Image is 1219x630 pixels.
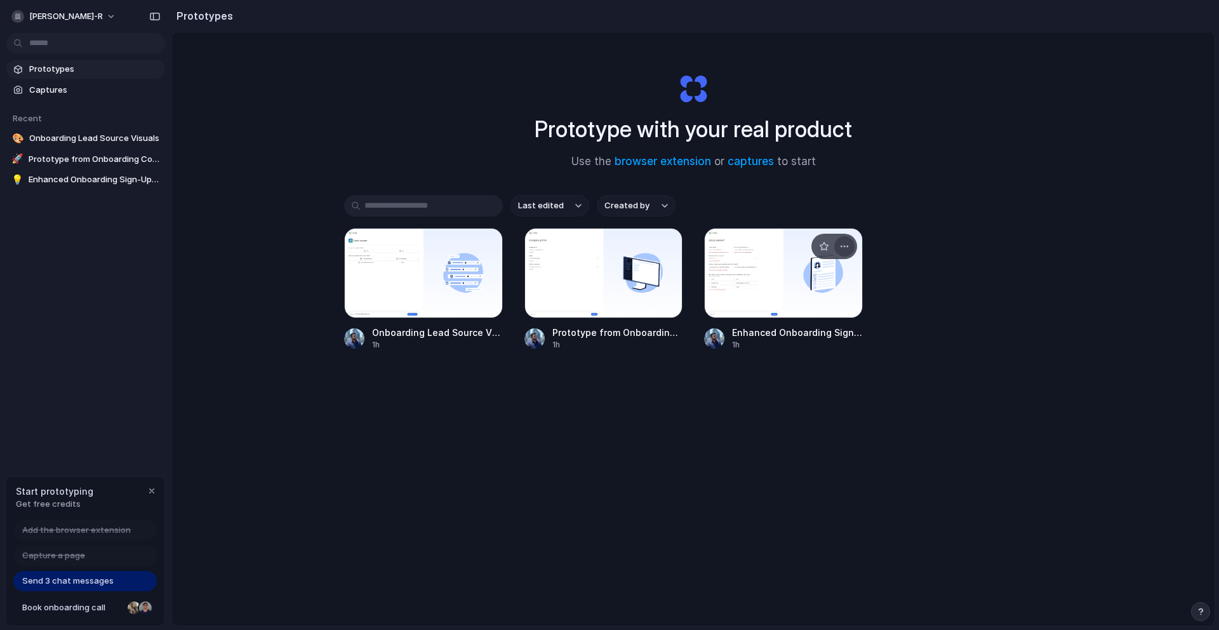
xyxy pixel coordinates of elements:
a: Prototypes [6,60,165,79]
div: Christian Iacullo [138,600,153,615]
span: Onboarding Lead Source Visuals [372,326,503,339]
span: Send 3 chat messages [22,575,114,587]
a: Onboarding Lead Source VisualsOnboarding Lead Source Visuals1h [344,228,503,351]
span: Get free credits [16,498,93,511]
div: 1h [552,339,683,351]
span: Prototype from Onboarding Company Profile [552,326,683,339]
a: 🚀Prototype from Onboarding Company Profile [6,150,165,169]
span: Recent [13,113,42,123]
span: Start prototyping [16,485,93,498]
span: Created by [604,199,649,212]
span: Book onboarding call [22,601,123,614]
h1: Prototype with your real product [535,112,852,146]
a: Prototype from Onboarding Company ProfilePrototype from Onboarding Company Profile1h [524,228,683,351]
a: 🎨Onboarding Lead Source Visuals [6,129,165,148]
div: 🎨 [11,132,24,145]
div: Nicole Kubica [126,600,142,615]
span: Add the browser extension [22,524,131,537]
span: Enhanced Onboarding Sign-Up Experience [29,173,160,186]
div: 🚀 [11,153,23,166]
span: Onboarding Lead Source Visuals [29,132,160,145]
div: 1h [372,339,503,351]
button: [PERSON_NAME]-r [6,6,123,27]
a: captures [728,155,774,168]
span: [PERSON_NAME]-r [29,10,103,23]
span: Enhanced Onboarding Sign-Up Experience [732,326,863,339]
span: Use the or to start [571,154,816,170]
span: Prototype from Onboarding Company Profile [29,153,160,166]
h2: Prototypes [171,8,233,23]
button: Created by [597,195,676,217]
div: 💡 [11,173,23,186]
a: Book onboarding call [13,598,157,618]
span: Capture a page [22,549,85,562]
a: Enhanced Onboarding Sign-Up ExperienceEnhanced Onboarding Sign-Up Experience1h [704,228,863,351]
div: 1h [732,339,863,351]
span: Captures [29,84,160,97]
a: 💡Enhanced Onboarding Sign-Up Experience [6,170,165,189]
a: browser extension [615,155,711,168]
span: Last edited [518,199,564,212]
button: Last edited [510,195,589,217]
a: Captures [6,81,165,100]
span: Prototypes [29,63,160,76]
